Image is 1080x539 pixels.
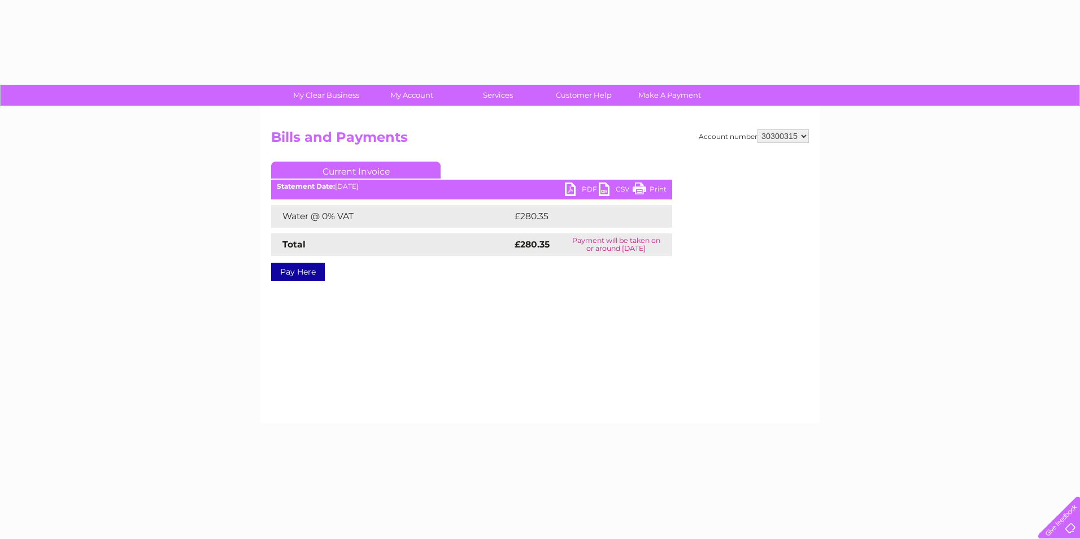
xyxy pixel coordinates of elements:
[271,129,809,151] h2: Bills and Payments
[560,233,672,256] td: Payment will be taken on or around [DATE]
[365,85,459,106] a: My Account
[271,205,512,228] td: Water @ 0% VAT
[699,129,809,143] div: Account number
[451,85,545,106] a: Services
[633,182,667,199] a: Print
[599,182,633,199] a: CSV
[623,85,716,106] a: Make A Payment
[271,263,325,281] a: Pay Here
[280,85,373,106] a: My Clear Business
[271,182,672,190] div: [DATE]
[271,162,441,179] a: Current Invoice
[282,239,306,250] strong: Total
[565,182,599,199] a: PDF
[537,85,630,106] a: Customer Help
[512,205,652,228] td: £280.35
[277,182,335,190] b: Statement Date:
[515,239,550,250] strong: £280.35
